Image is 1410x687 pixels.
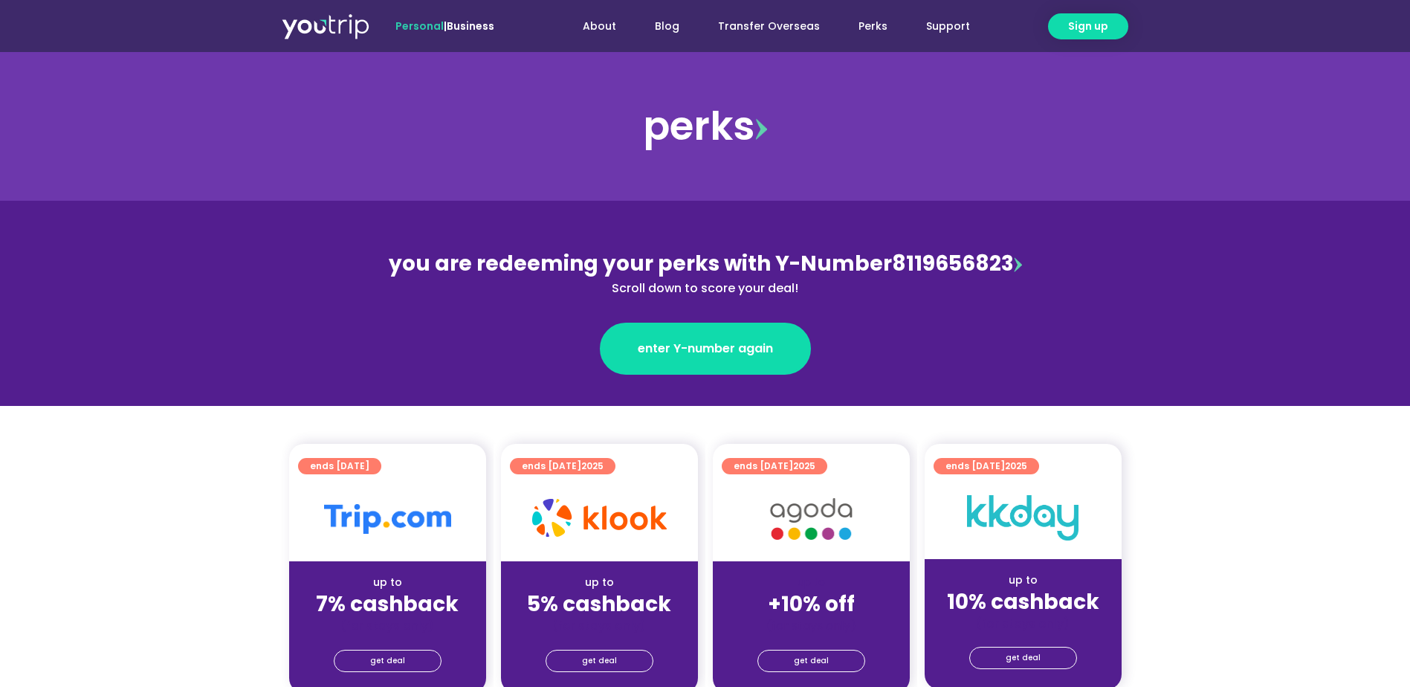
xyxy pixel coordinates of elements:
a: Blog [636,13,699,40]
span: ends [DATE] [945,458,1027,474]
strong: +10% off [768,590,855,619]
div: (for stays only) [301,618,474,633]
span: get deal [582,651,617,671]
div: (for stays only) [937,616,1110,631]
a: ends [DATE]2025 [934,458,1039,474]
div: up to [301,575,474,590]
a: get deal [334,650,442,672]
div: (for stays only) [725,618,898,633]
span: ends [DATE] [734,458,815,474]
a: get deal [969,647,1077,669]
a: About [563,13,636,40]
div: (for stays only) [513,618,686,633]
a: ends [DATE]2025 [510,458,615,474]
span: get deal [1006,648,1041,668]
strong: 7% cashback [316,590,459,619]
nav: Menu [534,13,989,40]
a: Perks [839,13,907,40]
a: Business [447,19,494,33]
span: ends [DATE] [522,458,604,474]
a: get deal [546,650,653,672]
a: Support [907,13,989,40]
strong: 5% cashback [527,590,671,619]
span: you are redeeming your perks with Y-Number [389,249,892,278]
a: ends [DATE] [298,458,381,474]
a: enter Y-number again [600,323,811,375]
span: | [395,19,494,33]
span: get deal [370,651,405,671]
span: up to [798,575,825,590]
a: Transfer Overseas [699,13,839,40]
a: get deal [757,650,865,672]
span: enter Y-number again [638,340,773,358]
span: 2025 [793,459,815,472]
a: Sign up [1048,13,1128,39]
div: 8119656823 [383,248,1028,297]
div: Scroll down to score your deal! [383,280,1028,297]
span: ends [DATE] [310,458,369,474]
div: up to [937,572,1110,588]
span: get deal [794,651,829,671]
span: 2025 [1005,459,1027,472]
span: 2025 [581,459,604,472]
div: up to [513,575,686,590]
span: Personal [395,19,444,33]
a: ends [DATE]2025 [722,458,827,474]
strong: 10% cashback [947,587,1099,616]
span: Sign up [1068,19,1108,34]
